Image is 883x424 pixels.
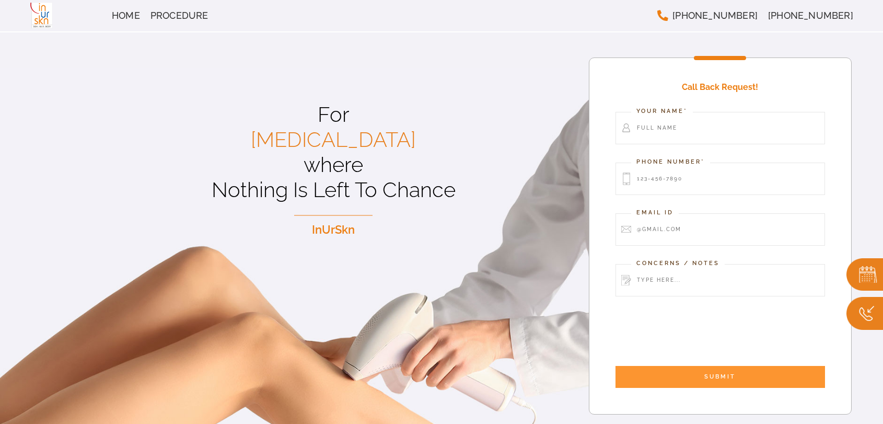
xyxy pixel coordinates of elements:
label: Concerns / Notes [631,259,725,268]
a: Home [107,5,145,26]
input: 123-456-7890 [615,163,825,195]
img: book.png [846,258,883,291]
span: Home [112,11,140,20]
iframe: reCAPTCHA [615,315,774,356]
label: Your Name* [631,107,693,116]
p: For where Nothing Is Left To Chance [78,102,589,202]
a: Procedure [145,5,214,26]
label: Email Id [631,208,679,217]
span: [PHONE_NUMBER] [768,11,853,20]
p: InUrSkn [78,221,589,239]
input: Full Name [615,112,825,144]
img: Callc.png [846,297,883,330]
h4: Call Back Request! [615,74,825,101]
span: Procedure [150,11,208,20]
span: [PHONE_NUMBER] [672,11,758,20]
input: @gmail.com [615,213,825,246]
form: Contact form [589,58,852,414]
label: Phone Number* [631,157,710,167]
a: [PHONE_NUMBER] [652,5,763,26]
input: SUBMIT [615,366,825,388]
input: Type here... [615,264,825,296]
a: [PHONE_NUMBER] [763,5,858,26]
span: [MEDICAL_DATA] [251,127,416,152]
